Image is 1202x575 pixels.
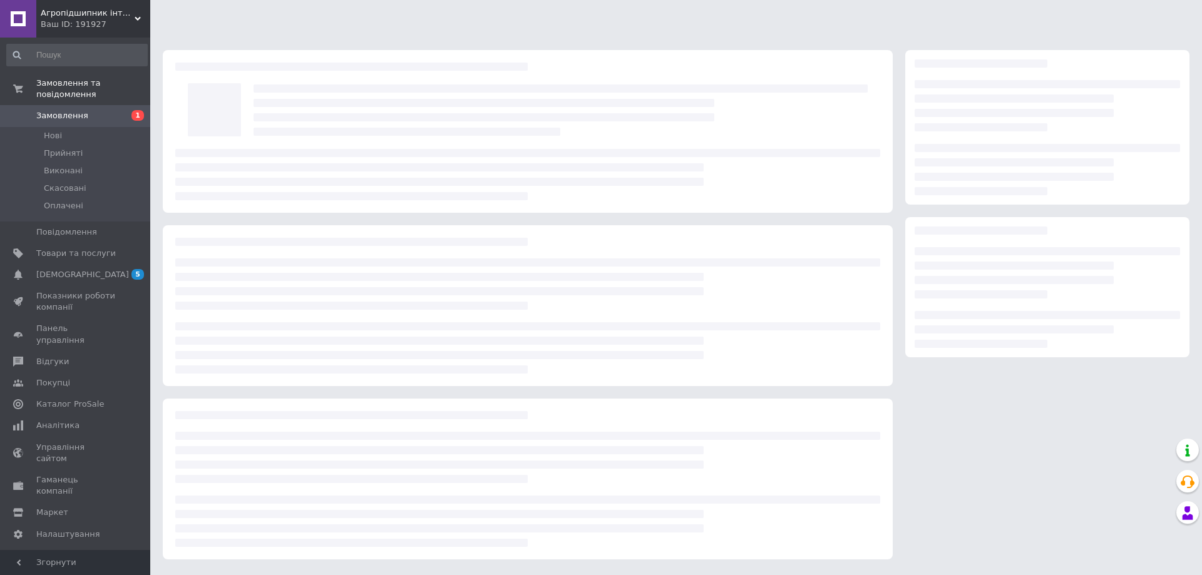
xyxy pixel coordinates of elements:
[36,507,68,518] span: Маркет
[36,78,150,100] span: Замовлення та повідомлення
[36,110,88,121] span: Замовлення
[44,165,83,176] span: Виконані
[36,399,104,410] span: Каталог ProSale
[36,226,97,238] span: Повідомлення
[6,44,148,66] input: Пошук
[36,290,116,313] span: Показники роботи компанії
[36,248,116,259] span: Товари та послуги
[36,323,116,345] span: Панель управління
[44,130,62,141] span: Нові
[36,474,116,497] span: Гаманець компанії
[36,356,69,367] span: Відгуки
[44,183,86,194] span: Скасовані
[36,269,129,280] span: [DEMOGRAPHIC_DATA]
[41,19,150,30] div: Ваш ID: 191927
[36,529,100,540] span: Налаштування
[44,200,83,211] span: Оплачені
[36,420,80,431] span: Аналітика
[131,110,144,121] span: 1
[36,377,70,389] span: Покупці
[44,148,83,159] span: Прийняті
[41,8,135,19] span: Агропідшипник інтернет-магазин
[131,269,144,280] span: 5
[36,442,116,464] span: Управління сайтом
